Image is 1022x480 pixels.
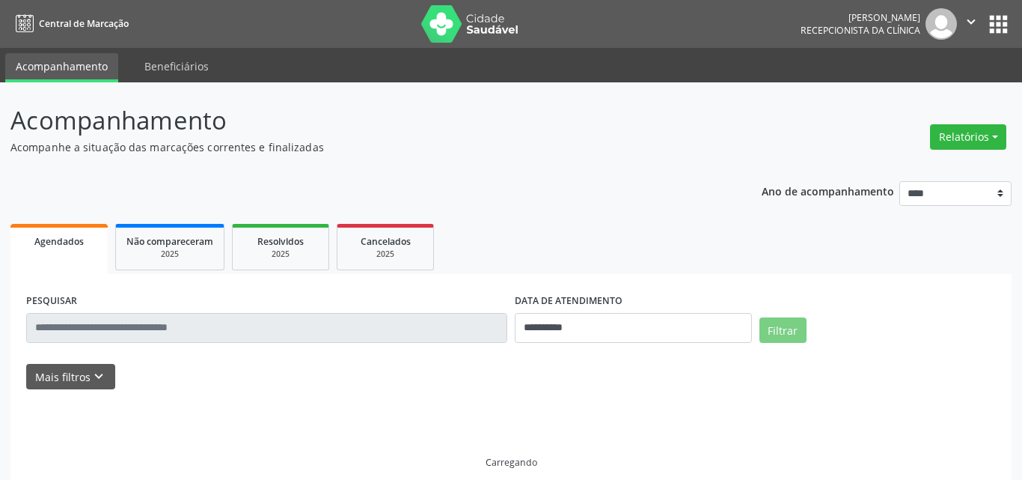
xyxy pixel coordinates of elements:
a: Acompanhamento [5,53,118,82]
span: Não compareceram [126,235,213,248]
button: Relatórios [930,124,1006,150]
label: DATA DE ATENDIMENTO [515,290,622,313]
img: img [925,8,957,40]
i:  [963,13,979,30]
span: Cancelados [361,235,411,248]
span: Central de Marcação [39,17,129,30]
p: Acompanhamento [10,102,712,139]
div: 2025 [243,249,318,260]
label: PESQUISAR [26,290,77,313]
button: Mais filtroskeyboard_arrow_down [26,364,115,390]
div: 2025 [126,249,213,260]
button:  [957,8,985,40]
a: Beneficiários [134,53,219,79]
button: apps [985,11,1012,37]
p: Acompanhe a situação das marcações correntes e finalizadas [10,139,712,155]
div: [PERSON_NAME] [801,11,920,24]
span: Resolvidos [257,235,304,248]
button: Filtrar [759,318,807,343]
span: Agendados [34,235,84,248]
div: 2025 [348,249,423,260]
i: keyboard_arrow_down [91,368,107,385]
p: Ano de acompanhamento [762,181,894,200]
div: Carregando [486,456,537,469]
a: Central de Marcação [10,11,129,36]
span: Recepcionista da clínica [801,24,920,37]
